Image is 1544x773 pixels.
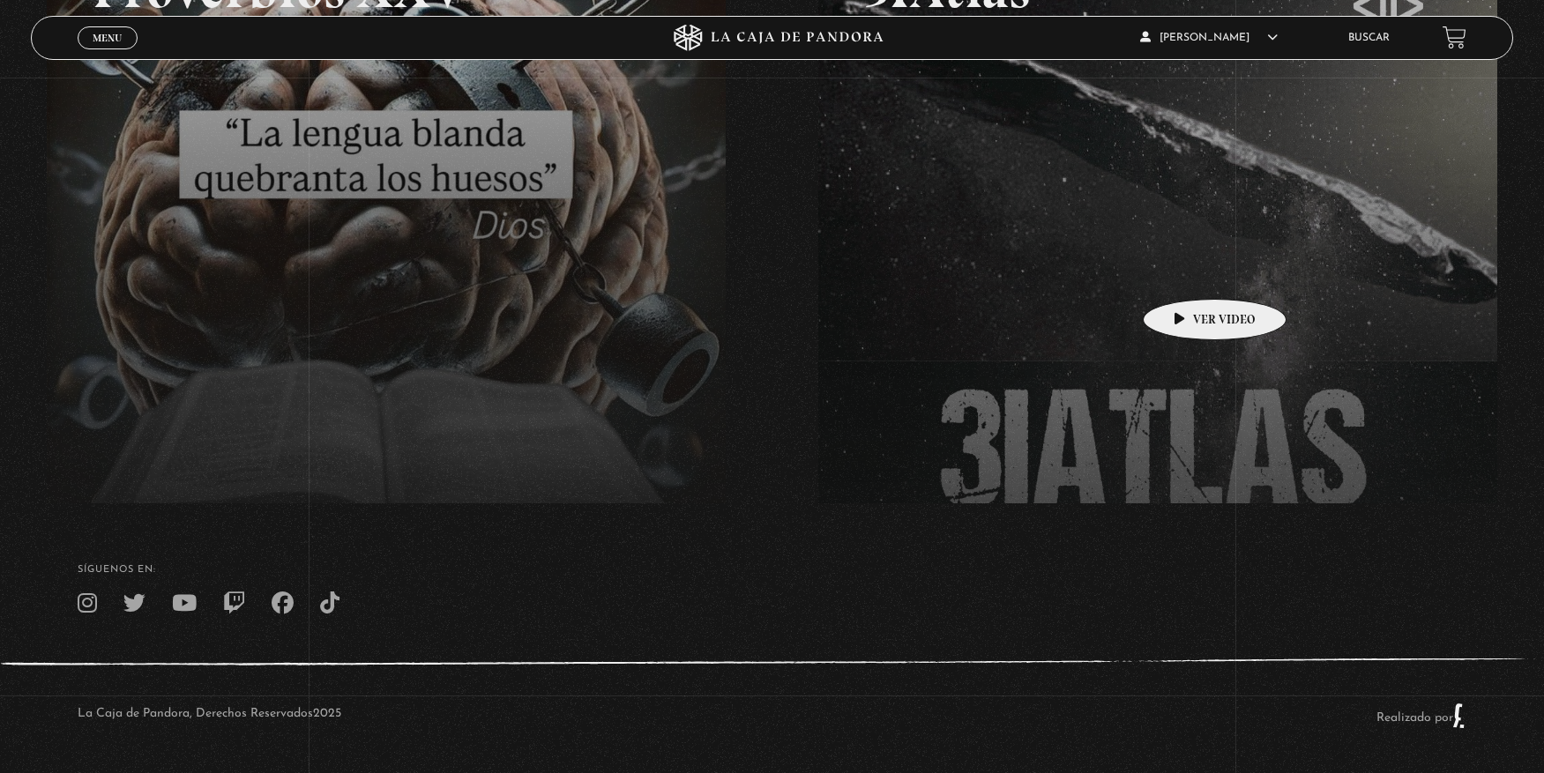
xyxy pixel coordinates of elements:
a: Buscar [1348,33,1390,43]
span: Menu [93,33,122,43]
span: [PERSON_NAME] [1140,33,1278,43]
span: Cerrar [86,47,128,59]
p: La Caja de Pandora, Derechos Reservados 2025 [78,702,341,729]
h4: SÍguenos en: [78,565,1467,575]
a: Realizado por [1376,711,1466,725]
a: View your shopping cart [1443,26,1466,49]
